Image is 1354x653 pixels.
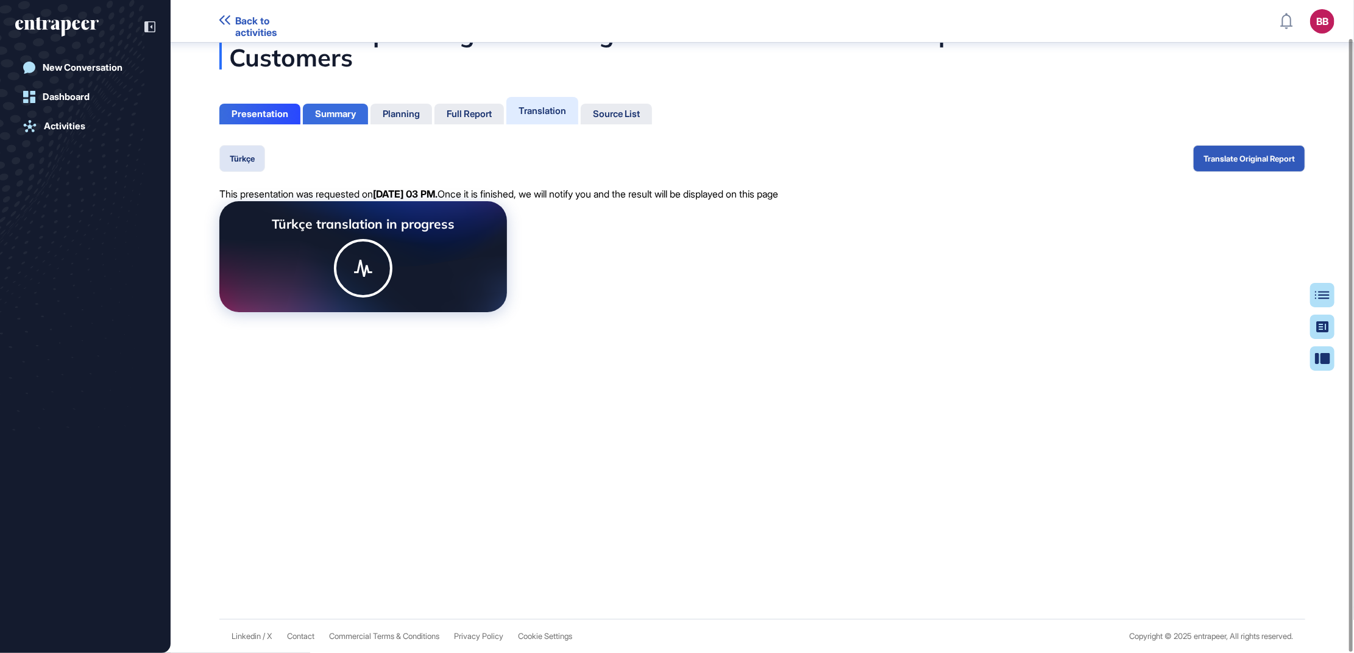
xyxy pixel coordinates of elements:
[232,109,288,120] div: Presentation
[263,632,265,641] span: /
[287,632,314,641] span: Contact
[593,109,640,120] div: Source List
[373,188,438,200] b: [DATE] 03 PM.
[44,121,85,132] div: Activities
[315,109,356,120] div: Summary
[454,632,503,641] a: Privacy Policy
[15,85,155,109] a: Dashboard
[219,21,1305,70] div: Research Report: Digital Banking Trends and Chatbot Development for Individual Customers
[43,91,90,102] div: Dashboard
[15,17,99,37] div: entrapeer-logo
[235,15,313,38] span: Back to activities
[383,109,420,120] div: Planning
[518,632,572,641] a: Cookie Settings
[232,632,261,641] a: Linkedin
[43,62,122,73] div: New Conversation
[239,216,488,232] div: Türkçe translation in progress
[329,632,439,641] a: Commercial Terms & Conditions
[219,145,265,172] button: Türkçe
[219,15,313,27] a: Back to activities
[1129,632,1293,641] div: Copyright © 2025 entrapeer, All rights reserved.
[1310,9,1335,34] button: BB
[1193,145,1305,172] button: Translate Original Report
[219,187,1305,201] p: This presentation was requested on Once it is finished, we will notify you and the result will be...
[15,114,155,138] a: Activities
[15,55,155,80] a: New Conversation
[519,105,566,116] div: Translation
[447,109,492,120] div: Full Report
[267,632,272,641] a: X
